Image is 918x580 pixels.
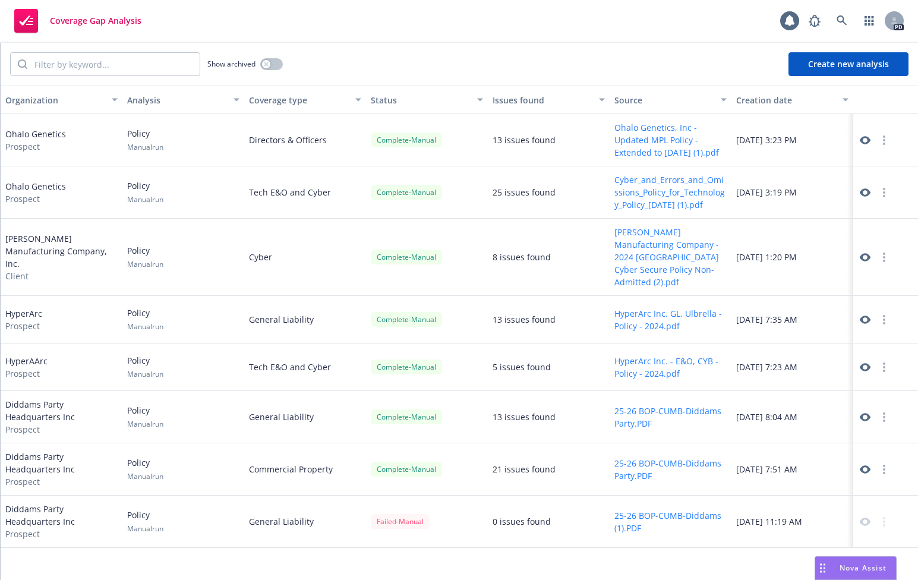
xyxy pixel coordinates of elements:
[731,343,853,391] div: [DATE] 7:23 AM
[5,193,66,205] span: Prospect
[5,140,66,153] span: Prospect
[614,307,727,332] button: HyperArc Inc. GL, Ulbrella - Policy - 2024.pdf
[5,450,118,488] div: Diddams Party Headquarters Inc
[127,94,226,106] div: Analysis
[815,557,830,579] div: Drag to move
[493,251,551,263] div: 8 issues found
[127,369,163,379] span: Manual run
[731,219,853,296] div: [DATE] 1:20 PM
[5,307,42,332] div: HyperArc
[244,296,366,343] div: General Liability
[493,134,556,146] div: 13 issues found
[488,86,610,114] button: Issues found
[493,515,551,528] div: 0 issues found
[371,360,442,374] div: Complete - Manual
[244,166,366,219] div: Tech E&O and Cyber
[614,355,727,380] button: HyperArc Inc. - E&O, CYB - Policy - 2024.pdf
[366,86,488,114] button: Status
[127,471,163,481] span: Manual run
[371,514,430,529] div: Failed - Manual
[18,59,27,69] svg: Search
[371,462,442,477] div: Complete - Manual
[10,4,146,37] a: Coverage Gap Analysis
[371,94,470,106] div: Status
[127,179,163,204] div: Policy
[840,563,887,573] span: Nova Assist
[127,404,163,429] div: Policy
[127,456,163,481] div: Policy
[371,312,442,327] div: Complete - Manual
[614,405,727,430] button: 25-26 BOP-CUMB-Diddams Party.PDF
[122,86,244,114] button: Analysis
[731,86,853,114] button: Creation date
[5,270,118,282] span: Client
[127,419,163,429] span: Manual run
[731,114,853,166] div: [DATE] 3:23 PM
[1,86,122,114] button: Organization
[731,496,853,548] div: [DATE] 11:19 AM
[731,296,853,343] div: [DATE] 7:35 AM
[371,185,442,200] div: Complete - Manual
[127,509,163,534] div: Policy
[5,475,118,488] span: Prospect
[815,556,897,580] button: Nova Assist
[371,250,442,264] div: Complete - Manual
[493,186,556,198] div: 25 issues found
[127,142,163,152] span: Manual run
[5,232,118,282] div: [PERSON_NAME] Manufacturing Company, Inc.
[5,528,118,540] span: Prospect
[5,423,118,436] span: Prospect
[244,391,366,443] div: General Liability
[207,59,255,69] span: Show archived
[127,127,163,152] div: Policy
[731,443,853,496] div: [DATE] 7:51 AM
[614,226,727,288] button: [PERSON_NAME] Manufacturing Company - 2024 [GEOGRAPHIC_DATA] Cyber Secure Policy Non-Admitted (2)...
[127,244,163,269] div: Policy
[493,361,551,373] div: 5 issues found
[493,411,556,423] div: 13 issues found
[614,457,727,482] button: 25-26 BOP-CUMB-Diddams Party.PDF
[5,355,48,380] div: HyperAArc
[371,133,442,147] div: Complete - Manual
[803,9,826,33] a: Report a Bug
[127,307,163,332] div: Policy
[244,443,366,496] div: Commercial Property
[371,409,442,424] div: Complete - Manual
[5,94,105,106] div: Organization
[5,128,66,153] div: Ohalo Genetics
[244,496,366,548] div: General Liability
[127,354,163,379] div: Policy
[493,94,592,106] div: Issues found
[249,94,348,106] div: Coverage type
[127,194,163,204] span: Manual run
[127,259,163,269] span: Manual run
[5,398,118,436] div: Diddams Party Headquarters Inc
[27,53,200,75] input: Filter by keyword...
[830,9,854,33] a: Search
[788,52,908,76] button: Create new analysis
[610,86,731,114] button: Source
[614,94,714,106] div: Source
[857,9,881,33] a: Switch app
[127,524,163,534] span: Manual run
[244,114,366,166] div: Directors & Officers
[736,94,835,106] div: Creation date
[731,166,853,219] div: [DATE] 3:19 PM
[5,320,42,332] span: Prospect
[127,321,163,332] span: Manual run
[614,174,727,211] button: Cyber_and_Errors_and_Omissions_Policy_for_Technology_Policy_[DATE] (1).pdf
[731,391,853,443] div: [DATE] 8:04 AM
[493,313,556,326] div: 13 issues found
[5,503,118,540] div: Diddams Party Headquarters Inc
[614,121,727,159] button: Ohalo Genetics, Inc - Updated MPL Policy - Extended to [DATE] (1).pdf
[244,86,366,114] button: Coverage type
[493,463,556,475] div: 21 issues found
[614,509,727,534] button: 25-26 BOP-CUMB-Diddams (1).PDF
[5,367,48,380] span: Prospect
[50,16,141,26] span: Coverage Gap Analysis
[244,219,366,296] div: Cyber
[244,343,366,391] div: Tech E&O and Cyber
[5,180,66,205] div: Ohalo Genetics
